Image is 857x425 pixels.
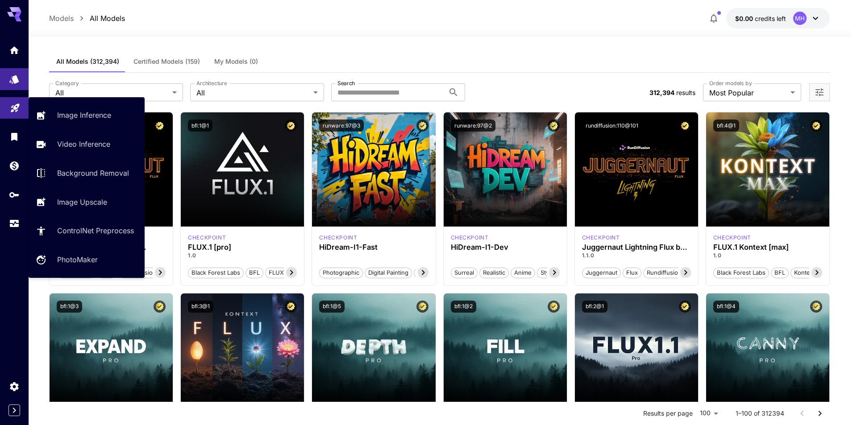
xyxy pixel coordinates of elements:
[735,14,786,23] div: $0.00
[793,12,807,25] div: MH
[696,407,721,420] div: 100
[713,243,822,252] h3: FLUX.1 Kontext [max]
[188,120,212,132] button: bfl:1@1
[679,120,691,132] button: Certified Model – Vetted for best performance and includes a commercial license.
[735,15,755,22] span: $0.00
[416,301,428,313] button: Certified Model – Vetted for best performance and includes a commercial license.
[29,220,145,242] a: ControlNet Preprocess
[713,252,822,260] p: 1.0
[548,301,560,313] button: Certified Model – Vetted for best performance and includes a commercial license.
[188,252,297,260] p: 1.0
[133,58,200,66] span: Certified Models (159)
[57,139,110,149] p: Video Inference
[582,234,620,242] div: FLUX.1 D
[9,160,20,171] div: Wallet
[55,87,169,98] span: All
[582,301,607,313] button: bfl:2@1
[451,234,489,242] p: checkpoint
[679,301,691,313] button: Certified Model – Vetted for best performance and includes a commercial license.
[451,243,560,252] h3: HiDream-I1-Dev
[791,268,818,277] span: Kontext
[8,404,20,416] button: Expand sidebar
[320,268,362,277] span: Photographic
[736,409,784,418] p: 1–100 of 312394
[582,234,620,242] p: checkpoint
[196,79,227,87] label: Architecture
[285,120,297,132] button: Certified Model – Vetted for best performance and includes a commercial license.
[537,268,565,277] span: Stylized
[582,252,691,260] p: 1.1.0
[810,120,822,132] button: Certified Model – Vetted for best performance and includes a commercial license.
[726,8,830,29] button: $0.00
[246,268,263,277] span: BFL
[214,58,258,66] span: My Models (0)
[29,133,145,155] a: Video Inference
[480,268,508,277] span: Realistic
[451,234,489,242] div: HiDream Dev
[188,234,226,242] p: checkpoint
[55,79,79,87] label: Category
[9,381,20,392] div: Settings
[9,131,20,142] div: Library
[649,89,674,96] span: 312,394
[188,268,243,277] span: Black Forest Labs
[188,234,226,242] div: fluxpro
[57,225,134,236] p: ControlNet Preprocess
[416,120,428,132] button: Certified Model – Vetted for best performance and includes a commercial license.
[90,13,125,24] p: All Models
[154,120,166,132] button: Certified Model – Vetted for best performance and includes a commercial license.
[451,301,476,313] button: bfl:1@2
[771,268,788,277] span: BFL
[709,87,787,98] span: Most Popular
[29,104,145,126] a: Image Inference
[511,268,535,277] span: Anime
[285,301,297,313] button: Certified Model – Vetted for best performance and includes a commercial license.
[713,120,739,132] button: bfl:4@1
[9,71,20,82] div: Models
[319,234,357,242] p: checkpoint
[319,243,428,252] h3: HiDream-I1-Fast
[414,268,448,277] span: Cinematic
[814,87,825,98] button: Open more filters
[57,110,111,120] p: Image Inference
[714,268,769,277] span: Black Forest Labs
[49,13,125,24] nav: breadcrumb
[319,301,345,313] button: bfl:1@5
[57,168,129,178] p: Background Removal
[365,268,412,277] span: Digital Painting
[548,120,560,132] button: Certified Model – Vetted for best performance and includes a commercial license.
[56,58,119,66] span: All Models (312,394)
[29,249,145,271] a: PhotoMaker
[196,87,310,98] span: All
[154,301,166,313] button: Certified Model – Vetted for best performance and includes a commercial license.
[709,79,752,87] label: Order models by
[582,243,691,252] h3: Juggernaut Lightning Flux by RunDiffusion
[810,301,822,313] button: Certified Model – Vetted for best performance and includes a commercial license.
[9,189,20,200] div: API Keys
[713,234,751,242] div: FLUX.1 Kontext [max]
[643,409,693,418] p: Results per page
[582,268,620,277] span: juggernaut
[319,120,364,132] button: runware:97@3
[266,268,306,277] span: FLUX.1 [pro]
[676,89,695,96] span: results
[9,42,20,53] div: Home
[644,268,685,277] span: rundiffusion
[49,13,74,24] p: Models
[57,254,98,265] p: PhotoMaker
[9,218,20,229] div: Usage
[451,120,495,132] button: runware:97@2
[29,162,145,184] a: Background Removal
[451,268,477,277] span: Surreal
[755,15,786,22] span: credits left
[713,301,739,313] button: bfl:1@4
[623,268,641,277] span: flux
[582,120,642,132] button: rundiffusion:110@101
[811,404,829,422] button: Go to next page
[188,243,297,252] div: FLUX.1 [pro]
[10,99,21,111] div: Playground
